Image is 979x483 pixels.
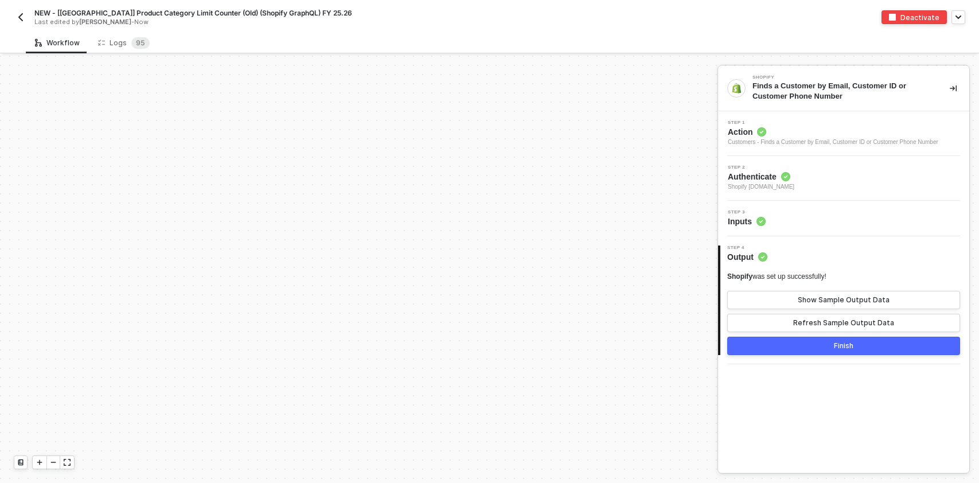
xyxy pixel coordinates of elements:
span: Inputs [728,216,766,227]
img: integration-icon [731,83,742,94]
span: Action [728,126,938,138]
span: [PERSON_NAME] [79,18,131,26]
button: Show Sample Output Data [727,291,960,309]
span: Step 2 [728,165,794,170]
span: Output [727,251,767,263]
img: back [16,13,25,22]
div: Refresh Sample Output Data [793,318,894,328]
span: Shopify [DOMAIN_NAME] [728,182,794,192]
div: Show Sample Output Data [798,295,890,305]
span: Step 3 [728,210,766,215]
div: Step 2Authenticate Shopify [DOMAIN_NAME] [718,165,969,192]
div: Shopify [752,75,925,80]
div: Customers - Finds a Customer by Email, Customer ID or Customer Phone Number [728,138,938,147]
span: icon-minus [50,459,57,466]
span: icon-collapse-right [950,85,957,92]
span: 9 [136,38,141,47]
img: deactivate [889,14,896,21]
span: Step 4 [727,246,767,250]
span: Shopify [727,272,752,281]
span: 5 [141,38,145,47]
div: Logs [98,37,150,49]
div: Finds a Customer by Email, Customer ID or Customer Phone Number [752,81,931,102]
div: Workflow [35,38,80,48]
div: Last edited by - Now [34,18,463,26]
div: Deactivate [900,13,939,22]
div: Step 1Action Customers - Finds a Customer by Email, Customer ID or Customer Phone Number [718,120,969,147]
sup: 95 [131,37,150,49]
button: Finish [727,337,960,355]
span: icon-play [36,459,43,466]
span: Step 1 [728,120,938,125]
span: NEW - [[GEOGRAPHIC_DATA]] Product Category Limit Counter (Old) (Shopify GraphQL) FY 25.26 [34,8,352,18]
div: Finish [834,341,853,350]
button: Refresh Sample Output Data [727,314,960,332]
div: was set up successfully! [727,272,826,282]
span: Authenticate [728,171,794,182]
div: Step 3Inputs [718,210,969,227]
div: Step 4Output Shopifywas set up successfully!Show Sample Output DataRefresh Sample Output DataFinish [718,246,969,355]
button: back [14,10,28,24]
button: deactivateDeactivate [882,10,947,24]
span: icon-expand [64,459,71,466]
